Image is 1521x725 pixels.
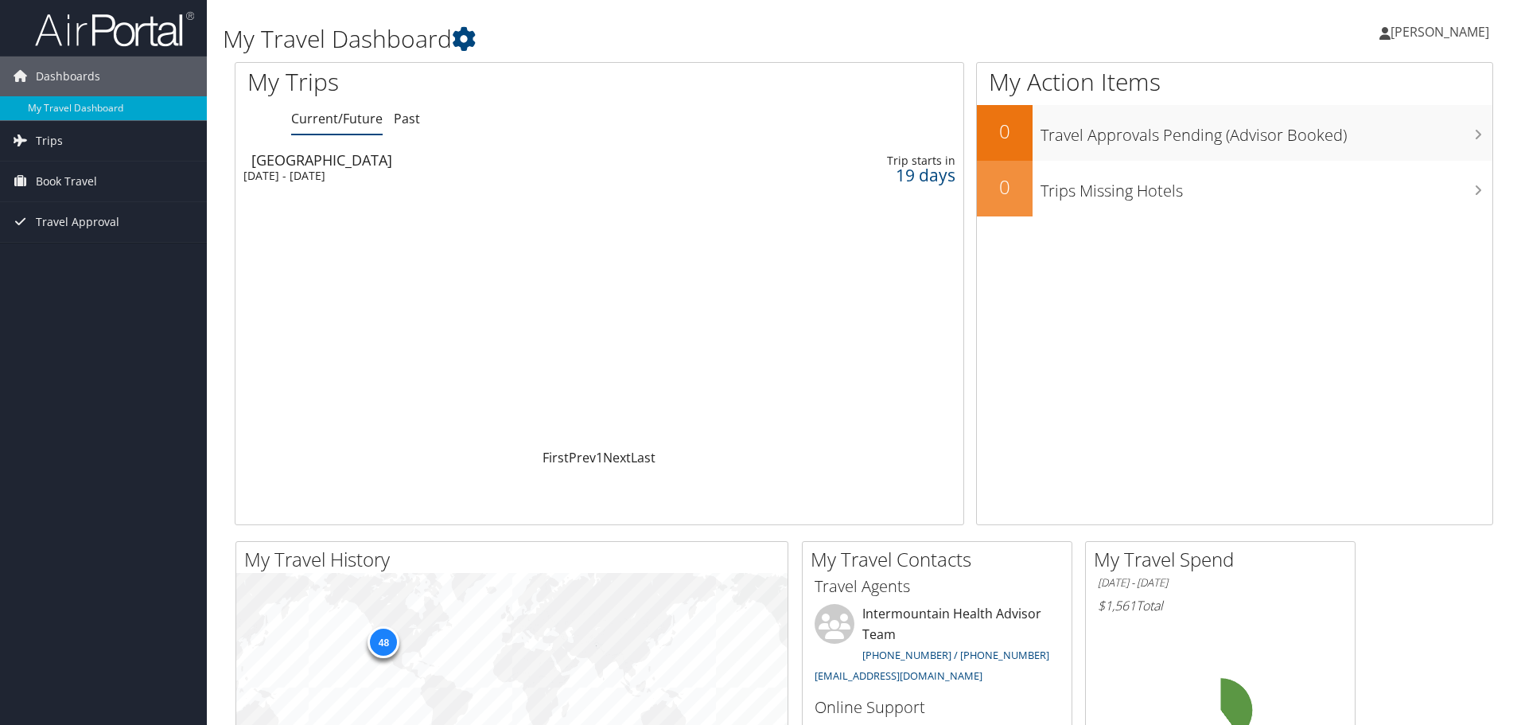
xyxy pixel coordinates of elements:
a: Next [603,449,631,466]
h6: Total [1098,597,1343,614]
li: Intermountain Health Advisor Team [807,604,1068,689]
span: $1,561 [1098,597,1136,614]
span: Trips [36,121,63,161]
h3: Trips Missing Hotels [1041,172,1492,202]
h3: Travel Agents [815,575,1060,598]
h6: [DATE] - [DATE] [1098,575,1343,591]
h3: Travel Approvals Pending (Advisor Booked) [1041,116,1492,146]
h1: My Action Items [977,65,1492,99]
a: [PERSON_NAME] [1379,8,1505,56]
a: Last [631,449,655,466]
div: [GEOGRAPHIC_DATA] [251,153,710,167]
div: 19 days [796,168,955,182]
h3: Online Support [815,696,1060,719]
h1: My Travel Dashboard [223,22,1078,56]
span: Book Travel [36,162,97,201]
a: [PHONE_NUMBER] / [PHONE_NUMBER] [862,648,1049,662]
h1: My Trips [247,65,648,99]
span: [PERSON_NAME] [1391,23,1489,41]
a: Prev [569,449,596,466]
a: Current/Future [291,110,383,127]
div: 48 [368,626,399,658]
a: [EMAIL_ADDRESS][DOMAIN_NAME] [815,668,982,683]
div: Trip starts in [796,154,955,168]
a: 0Travel Approvals Pending (Advisor Booked) [977,105,1492,161]
h2: 0 [977,118,1033,145]
h2: 0 [977,173,1033,201]
div: [DATE] - [DATE] [243,169,702,183]
a: First [543,449,569,466]
h2: My Travel History [244,546,788,573]
h2: My Travel Spend [1094,546,1355,573]
a: 1 [596,449,603,466]
a: Past [394,110,420,127]
span: Dashboards [36,57,100,96]
a: 0Trips Missing Hotels [977,161,1492,216]
span: Travel Approval [36,202,119,242]
img: airportal-logo.png [35,10,194,48]
h2: My Travel Contacts [811,546,1072,573]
